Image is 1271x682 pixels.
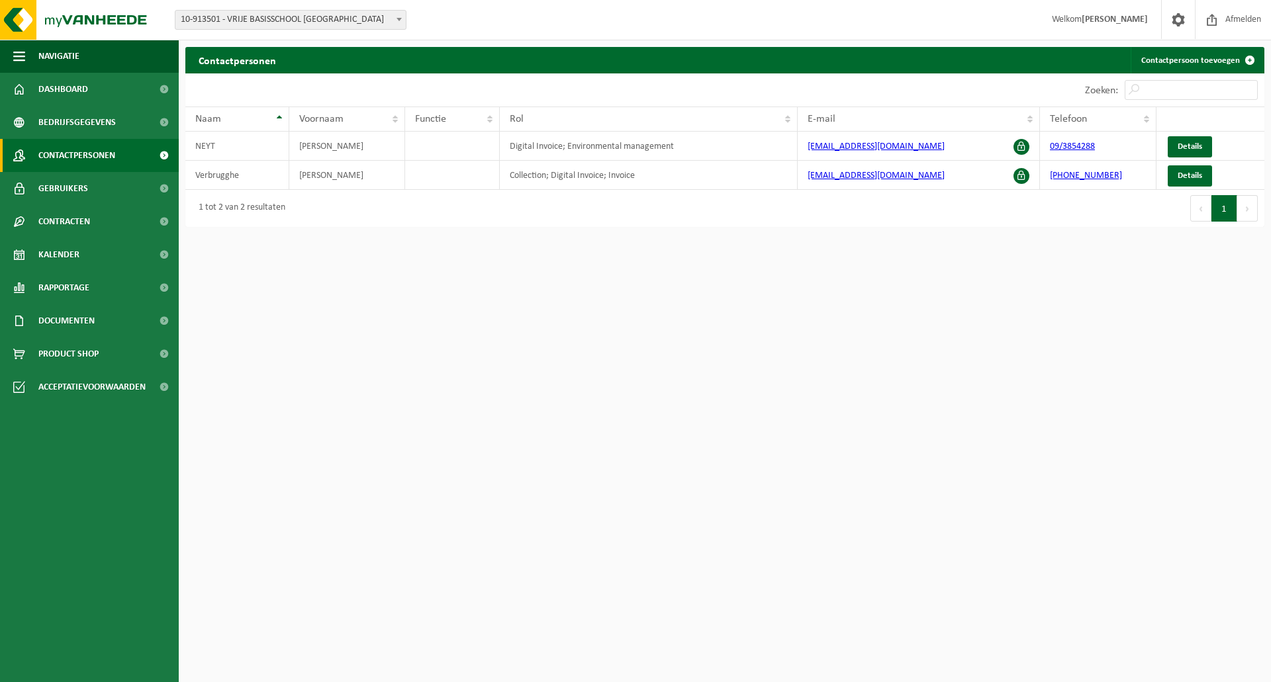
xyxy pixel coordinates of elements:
[185,132,289,161] td: NEYT
[38,304,95,337] span: Documenten
[1168,136,1212,157] a: Details
[175,10,406,30] span: 10-913501 - VRIJE BASISSCHOOL NAZARETH VZW - NAZARETH
[1211,195,1237,222] button: 1
[1131,47,1263,73] a: Contactpersoon toevoegen
[808,171,945,181] a: [EMAIL_ADDRESS][DOMAIN_NAME]
[38,73,88,106] span: Dashboard
[1178,142,1202,151] span: Details
[1190,195,1211,222] button: Previous
[299,114,344,124] span: Voornaam
[1085,85,1118,96] label: Zoeken:
[38,337,99,370] span: Product Shop
[1050,114,1087,124] span: Telefoon
[185,47,289,73] h2: Contactpersonen
[38,271,89,304] span: Rapportage
[500,161,798,190] td: Collection; Digital Invoice; Invoice
[1082,15,1148,24] strong: [PERSON_NAME]
[38,205,90,238] span: Contracten
[1050,171,1122,181] a: [PHONE_NUMBER]
[415,114,446,124] span: Functie
[1178,171,1202,180] span: Details
[38,106,116,139] span: Bedrijfsgegevens
[289,161,405,190] td: [PERSON_NAME]
[38,238,79,271] span: Kalender
[289,132,405,161] td: [PERSON_NAME]
[500,132,798,161] td: Digital Invoice; Environmental management
[510,114,524,124] span: Rol
[192,196,285,220] div: 1 tot 2 van 2 resultaten
[38,172,88,205] span: Gebruikers
[175,11,406,29] span: 10-913501 - VRIJE BASISSCHOOL NAZARETH VZW - NAZARETH
[195,114,221,124] span: Naam
[808,114,835,124] span: E-mail
[38,370,146,404] span: Acceptatievoorwaarden
[1050,142,1095,151] a: 09/3854288
[1237,195,1258,222] button: Next
[1168,165,1212,187] a: Details
[808,142,945,151] a: [EMAIL_ADDRESS][DOMAIN_NAME]
[185,161,289,190] td: Verbrugghe
[38,40,79,73] span: Navigatie
[38,139,115,172] span: Contactpersonen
